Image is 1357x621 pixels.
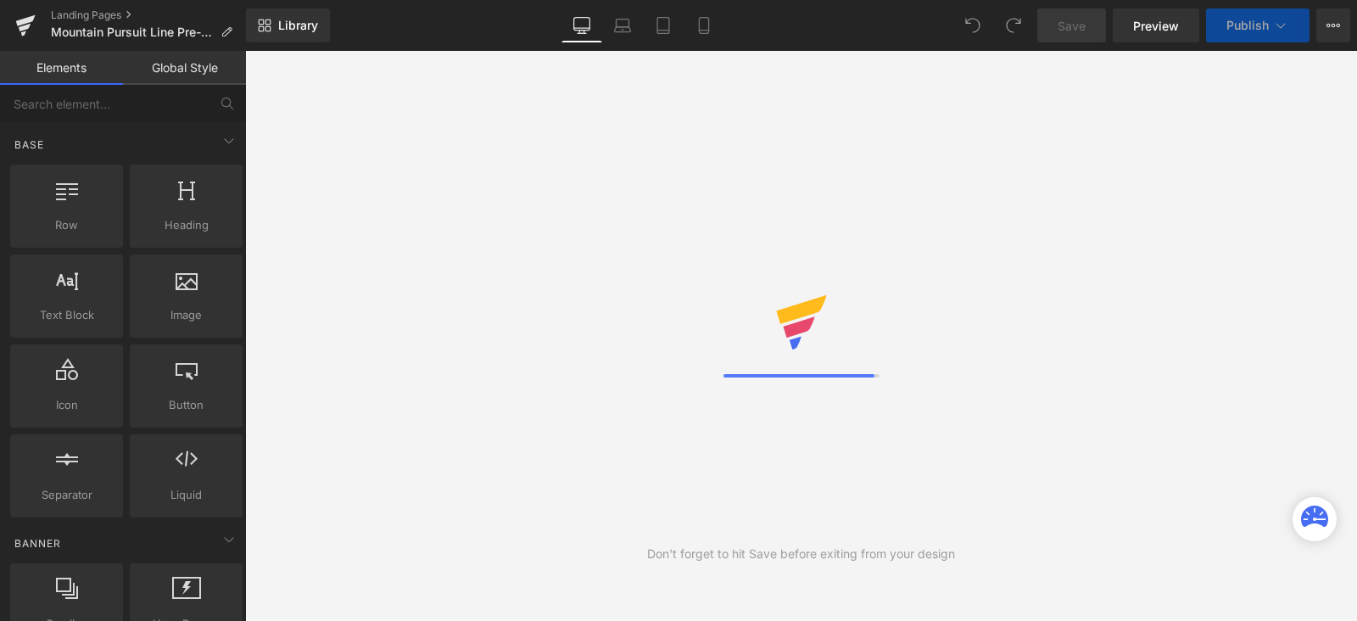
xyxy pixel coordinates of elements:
a: Mobile [684,8,724,42]
a: New Library [246,8,330,42]
a: Desktop [561,8,602,42]
span: Preview [1133,17,1179,35]
span: Library [278,18,318,33]
a: Landing Pages [51,8,246,22]
a: Global Style [123,51,246,85]
span: Base [13,137,46,153]
span: Text Block [15,306,118,324]
span: Button [135,396,237,414]
button: Undo [956,8,990,42]
span: Banner [13,535,63,551]
span: Row [15,216,118,234]
button: Publish [1206,8,1310,42]
button: More [1316,8,1350,42]
span: Heading [135,216,237,234]
span: Separator [15,486,118,504]
span: Icon [15,396,118,414]
span: Publish [1226,19,1269,32]
button: Redo [997,8,1030,42]
span: Image [135,306,237,324]
span: Mountain Pursuit Line Pre-Sale [51,25,214,39]
a: Preview [1113,8,1199,42]
div: Don't forget to hit Save before exiting from your design [647,545,955,563]
span: Save [1058,17,1086,35]
span: Liquid [135,486,237,504]
a: Tablet [643,8,684,42]
a: Laptop [602,8,643,42]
